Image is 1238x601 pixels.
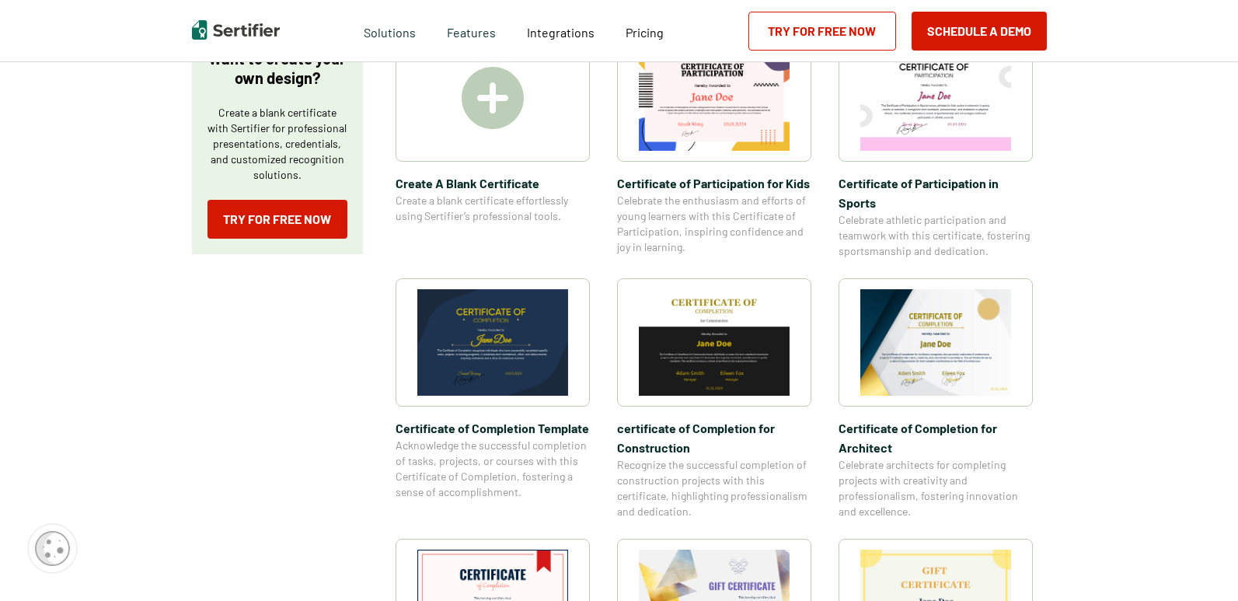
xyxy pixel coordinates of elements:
img: Sertifier | Digital Credentialing Platform [192,20,280,40]
span: Celebrate the enthusiasm and efforts of young learners with this Certificate of Participation, in... [617,193,811,255]
iframe: Chat Widget [1160,526,1238,601]
p: Want to create your own design? [207,49,347,88]
span: Certificate of Completion​ for Architect [839,418,1033,457]
span: Create a blank certificate effortlessly using Sertifier’s professional tools. [396,193,590,224]
span: Certificate of Participation for Kids​ [617,173,811,193]
a: certificate of Completion for Constructioncertificate of Completion for ConstructionRecognize the... [617,278,811,519]
span: Solutions [364,21,416,40]
p: Create a blank certificate with Sertifier for professional presentations, credentials, and custom... [207,105,347,183]
a: Certificate of Participation for Kids​Certificate of Participation for Kids​Celebrate the enthusi... [617,33,811,259]
img: Certificate of Completion​ for Architect [860,289,1011,396]
a: Certificate of Completion​ for ArchitectCertificate of Completion​ for ArchitectCelebrate archite... [839,278,1033,519]
a: Certificate of Completion TemplateCertificate of Completion TemplateAcknowledge the successful co... [396,278,590,519]
span: Acknowledge the successful completion of tasks, projects, or courses with this Certificate of Com... [396,438,590,500]
span: Features [447,21,496,40]
img: Certificate of Participation for Kids​ [639,44,790,151]
span: Certificate of Participation in Sports [839,173,1033,212]
span: Recognize the successful completion of construction projects with this certificate, highlighting ... [617,457,811,519]
a: Pricing [626,21,664,40]
img: Create A Blank Certificate [462,67,524,129]
span: Certificate of Completion Template [396,418,590,438]
a: Certificate of Participation in SportsCertificate of Participation in SportsCelebrate athletic pa... [839,33,1033,259]
button: Schedule a Demo [912,12,1047,51]
a: Integrations [527,21,595,40]
span: certificate of Completion for Construction [617,418,811,457]
img: certificate of Completion for Construction [639,289,790,396]
a: Try for Free Now [207,200,347,239]
span: Create A Blank Certificate [396,173,590,193]
img: Certificate of Participation in Sports [860,44,1011,151]
a: Try for Free Now [748,12,896,51]
span: Celebrate athletic participation and teamwork with this certificate, fostering sportsmanship and ... [839,212,1033,259]
img: Cookie Popup Icon [35,531,70,566]
img: Certificate of Completion Template [417,289,568,396]
span: Celebrate architects for completing projects with creativity and professionalism, fostering innov... [839,457,1033,519]
span: Pricing [626,25,664,40]
span: Integrations [527,25,595,40]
